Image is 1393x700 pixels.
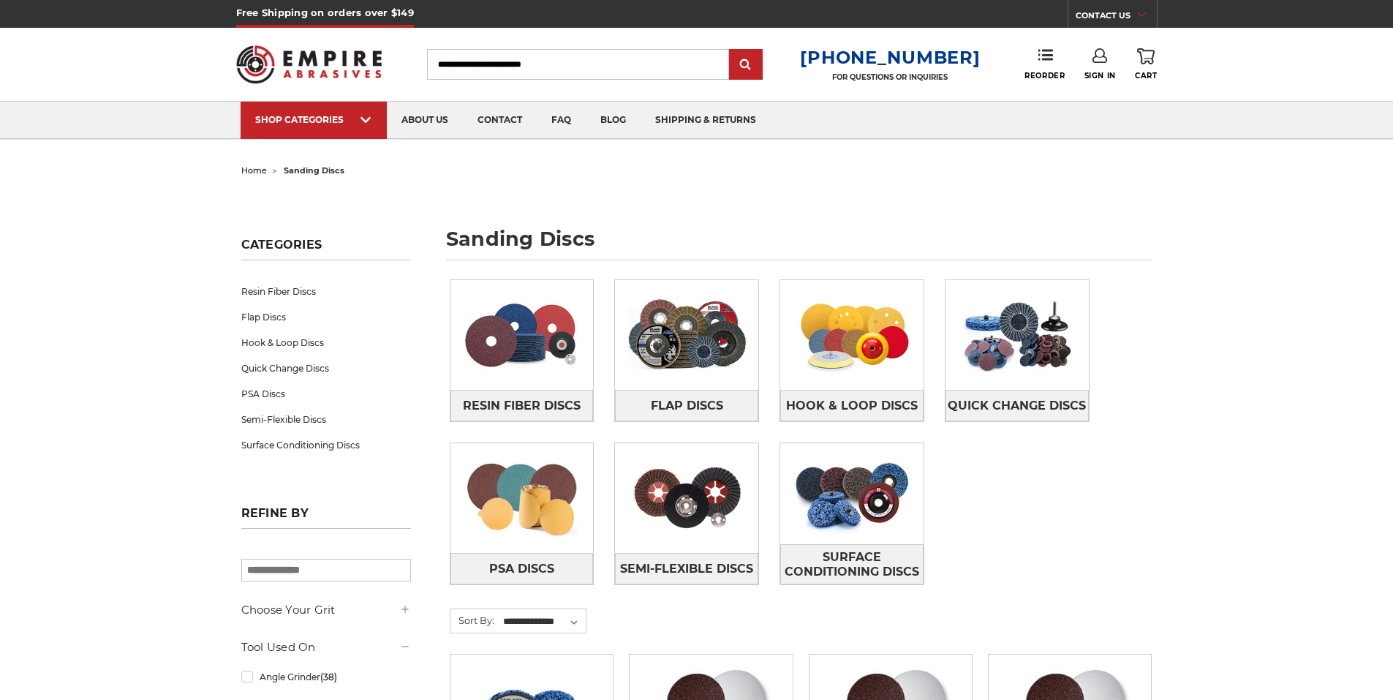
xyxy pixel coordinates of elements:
[241,330,411,355] a: Hook & Loop Discs
[450,448,594,549] img: PSA Discs
[1135,48,1157,80] a: Cart
[241,601,411,619] h5: Choose Your Grit
[463,394,581,418] span: Resin Fiber Discs
[241,355,411,381] a: Quick Change Discs
[641,102,771,139] a: shipping & returns
[651,394,723,418] span: Flap Discs
[241,279,411,304] a: Resin Fiber Discs
[236,36,382,93] img: Empire Abrasives
[780,285,924,385] img: Hook & Loop Discs
[241,639,411,656] h5: Tool Used On
[450,285,594,385] img: Resin Fiber Discs
[284,165,344,176] span: sanding discs
[786,394,918,418] span: Hook & Loop Discs
[780,390,924,421] a: Hook & Loop Discs
[780,443,924,544] img: Surface Conditioning Discs
[446,229,1152,260] h1: sanding discs
[387,102,463,139] a: about us
[450,609,494,631] label: Sort By:
[241,664,411,690] a: Angle Grinder
[620,557,753,582] span: Semi-Flexible Discs
[241,506,411,529] h5: Refine by
[501,611,586,633] select: Sort By:
[463,102,537,139] a: contact
[241,304,411,330] a: Flap Discs
[945,285,1089,385] img: Quick Change Discs
[241,165,267,176] a: home
[945,390,1089,421] a: Quick Change Discs
[948,394,1086,418] span: Quick Change Discs
[537,102,586,139] a: faq
[1076,7,1157,28] a: CONTACT US
[241,381,411,407] a: PSA Discs
[241,238,411,260] h5: Categories
[450,553,594,584] a: PSA Discs
[1024,48,1065,80] a: Reorder
[255,114,372,125] div: SHOP CATEGORIES
[615,285,758,385] img: Flap Discs
[586,102,641,139] a: blog
[241,432,411,458] a: Surface Conditioning Discs
[781,545,923,584] span: Surface Conditioning Discs
[780,544,924,584] a: Surface Conditioning Discs
[615,448,758,549] img: Semi-Flexible Discs
[1024,71,1065,80] span: Reorder
[320,671,337,682] span: (38)
[1135,71,1157,80] span: Cart
[615,553,758,584] a: Semi-Flexible Discs
[800,72,980,82] p: FOR QUESTIONS OR INQUIRIES
[450,390,594,421] a: Resin Fiber Discs
[241,407,411,432] a: Semi-Flexible Discs
[800,47,980,68] a: [PHONE_NUMBER]
[1084,71,1116,80] span: Sign In
[489,557,554,582] span: PSA Discs
[731,50,760,80] input: Submit
[615,390,758,421] a: Flap Discs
